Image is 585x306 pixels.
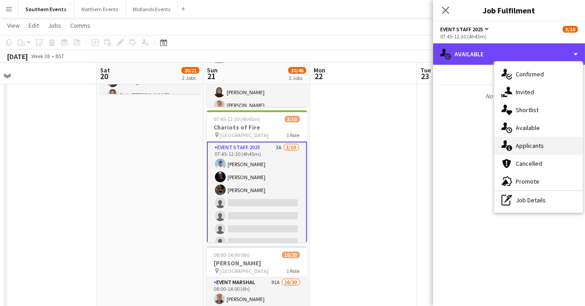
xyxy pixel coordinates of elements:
span: Jobs [48,21,61,29]
span: Available [516,124,540,132]
a: View [4,20,23,31]
p: No available crew [433,88,585,104]
span: 20/21 [181,67,199,74]
a: Jobs [44,20,65,31]
app-card-role: Event Staff 20253A3/1007:45-12:30 (4h45m)[PERSON_NAME][PERSON_NAME][PERSON_NAME] [207,142,307,290]
span: [GEOGRAPHIC_DATA] [220,132,269,138]
button: Southern Events [18,0,74,18]
div: BST [55,53,64,59]
span: 23 [419,71,431,81]
span: Event Staff 2025 [440,26,483,33]
span: Comms [70,21,90,29]
span: 30/46 [288,67,306,74]
h3: [PERSON_NAME] [207,259,307,267]
button: Northern Events [74,0,126,18]
h3: Job Fulfilment [433,4,585,16]
span: 21 [206,71,218,81]
span: Shortlist [516,106,539,114]
span: 08:00-14:00 (6h) [214,252,250,258]
span: Sun [207,66,218,74]
div: Available [433,43,585,65]
span: Confirmed [516,70,544,78]
span: 3/10 [285,116,300,122]
div: 2 Jobs [182,75,199,81]
span: Tue [421,66,431,74]
span: 22 [312,71,325,81]
span: 16/20 [282,252,300,258]
div: 07:45-12:30 (4h45m) [440,33,578,40]
span: View [7,21,20,29]
span: 3/10 [563,26,578,33]
span: Promote [516,177,539,185]
span: Invited [516,88,534,96]
span: 1 Role [287,132,300,138]
h3: Chariots of Fire [207,123,307,131]
span: [GEOGRAPHIC_DATA] [220,268,269,274]
div: [DATE] [7,52,28,61]
span: Mon [314,66,325,74]
app-job-card: 07:45-12:30 (4h45m)3/10Chariots of Fire [GEOGRAPHIC_DATA]1 RoleEvent Staff 20253A3/1007:45-12:30 ... [207,110,307,243]
a: Comms [67,20,94,31]
div: 5 Jobs [289,75,306,81]
span: Edit [29,21,39,29]
span: 1 Role [287,268,300,274]
div: Job Details [494,191,583,209]
button: Midlands Events [126,0,178,18]
span: Sat [100,66,110,74]
button: Event Staff 2025 [440,26,490,33]
span: Applicants [516,142,544,150]
span: 20 [99,71,110,81]
span: Cancelled [516,159,542,168]
span: Week 38 [29,53,52,59]
a: Edit [25,20,42,31]
span: 07:45-12:30 (4h45m) [214,116,261,122]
